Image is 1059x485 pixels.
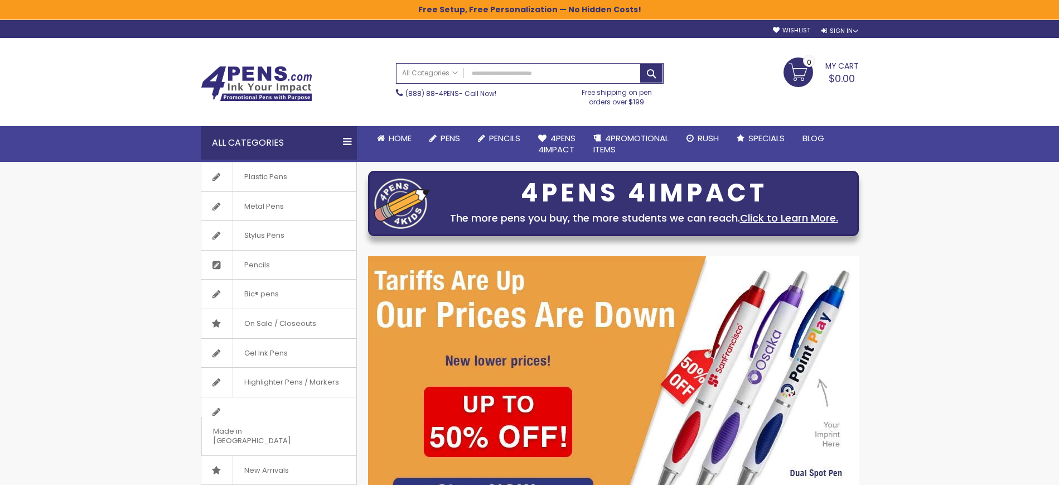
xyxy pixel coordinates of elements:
span: Pencils [489,132,520,144]
span: Plastic Pens [233,162,298,191]
div: Sign In [821,27,858,35]
a: $0.00 0 [784,57,859,85]
a: Specials [728,126,794,151]
a: Stylus Pens [201,221,356,250]
span: - Call Now! [405,89,496,98]
a: Rush [678,126,728,151]
div: The more pens you buy, the more students we can reach. [436,210,853,226]
a: Plastic Pens [201,162,356,191]
span: Specials [748,132,785,144]
span: Pens [441,132,460,144]
span: 0 [807,57,811,68]
span: New Arrivals [233,456,300,485]
span: Blog [802,132,824,144]
a: Metal Pens [201,192,356,221]
a: Bic® pens [201,280,356,309]
img: 4Pens Custom Pens and Promotional Products [201,66,312,102]
span: Home [389,132,412,144]
a: 4Pens4impact [529,126,584,162]
span: Highlighter Pens / Markers [233,368,350,397]
span: On Sale / Closeouts [233,309,327,338]
a: Wishlist [773,26,810,35]
div: Free shipping on pen orders over $199 [570,84,664,106]
a: Pens [420,126,469,151]
div: 4PENS 4IMPACT [436,181,853,205]
a: 4PROMOTIONALITEMS [584,126,678,162]
a: All Categories [396,64,463,82]
div: All Categories [201,126,357,160]
a: Home [368,126,420,151]
span: 4PROMOTIONAL ITEMS [593,132,669,155]
span: 4Pens 4impact [538,132,576,155]
span: Pencils [233,251,281,280]
a: New Arrivals [201,456,356,485]
a: Click to Learn More. [740,211,838,225]
img: four_pen_logo.png [374,178,430,229]
span: Rush [698,132,719,144]
a: Pencils [469,126,529,151]
span: Made in [GEOGRAPHIC_DATA] [201,417,328,455]
span: Stylus Pens [233,221,296,250]
span: Gel Ink Pens [233,339,299,368]
span: $0.00 [829,71,855,85]
a: Blog [794,126,833,151]
a: (888) 88-4PENS [405,89,459,98]
span: Bic® pens [233,280,290,309]
span: All Categories [402,69,458,78]
a: On Sale / Closeouts [201,309,356,338]
a: Gel Ink Pens [201,339,356,368]
a: Pencils [201,251,356,280]
a: Highlighter Pens / Markers [201,368,356,397]
a: Made in [GEOGRAPHIC_DATA] [201,397,356,455]
span: Metal Pens [233,192,295,221]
